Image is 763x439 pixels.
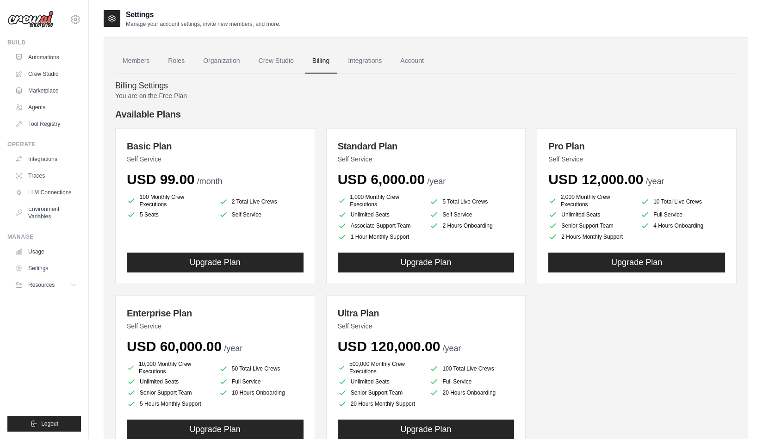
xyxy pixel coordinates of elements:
button: Upgrade Plan [548,253,725,272]
h3: Enterprise Plan [127,307,304,320]
a: Roles [161,49,192,74]
li: Unlimited Seats [127,377,211,386]
li: Senior Support Team [548,221,633,230]
span: USD 99.00 [127,172,195,187]
li: Full Service [640,210,725,219]
li: 100 Total Live Crews [429,362,514,375]
li: Unlimited Seats [548,210,633,219]
a: Integrations [341,49,389,74]
span: /month [197,177,223,186]
li: 1 Hour Monthly Support [338,232,422,241]
span: Resources [28,281,55,289]
li: Unlimited Seats [338,210,422,219]
span: /year [645,177,664,186]
li: 1,000 Monthly Crew Executions [338,193,422,208]
li: 10 Total Live Crews [640,195,725,208]
li: 2 Hours Monthly Support [548,232,633,241]
p: Manage your account settings, invite new members, and more. [126,20,280,28]
a: Environment Variables [11,202,81,224]
h4: Billing Settings [115,81,737,91]
li: Senior Support Team [338,388,422,397]
p: Self Service [127,322,304,331]
a: Organization [196,49,247,74]
a: Tool Registry [11,117,81,131]
h4: Available Plans [115,108,737,121]
p: Self Service [338,155,515,164]
a: Crew Studio [11,67,81,81]
li: Senior Support Team [127,388,211,397]
p: Self Service [338,322,515,331]
a: Integrations [11,152,81,167]
a: Billing [305,49,337,74]
li: Associate Support Team [338,221,422,230]
span: USD 120,000.00 [338,339,440,354]
div: Manage [7,233,81,241]
button: Resources [11,278,81,292]
li: Full Service [429,377,514,386]
span: Logout [41,420,58,427]
div: Build [7,39,81,46]
p: Self Service [548,155,725,164]
h2: Settings [126,9,280,20]
a: Crew Studio [251,49,301,74]
a: Members [115,49,157,74]
li: 50 Total Live Crews [219,362,304,375]
span: /year [224,344,242,353]
li: 5 Hours Monthly Support [127,399,211,408]
a: LLM Connections [11,185,81,200]
h3: Basic Plan [127,140,304,153]
li: 5 Total Live Crews [429,195,514,208]
li: 500,000 Monthly Crew Executions [338,360,422,375]
span: /year [427,177,446,186]
button: Upgrade Plan [338,253,515,272]
span: USD 6,000.00 [338,172,425,187]
span: USD 60,000.00 [127,339,222,354]
li: 20 Hours Onboarding [429,388,514,397]
li: Full Service [219,377,304,386]
li: 20 Hours Monthly Support [338,399,422,408]
a: Account [393,49,431,74]
li: 2 Total Live Crews [219,195,304,208]
li: 100 Monthly Crew Executions [127,193,211,208]
p: You are on the Free Plan [115,91,737,100]
a: Settings [11,261,81,276]
h3: Standard Plan [338,140,515,153]
span: /year [443,344,461,353]
a: Agents [11,100,81,115]
a: Traces [11,168,81,183]
li: 10,000 Monthly Crew Executions [127,360,211,375]
li: 2 Hours Onboarding [429,221,514,230]
li: 10 Hours Onboarding [219,388,304,397]
a: Automations [11,50,81,65]
h3: Pro Plan [548,140,725,153]
li: 5 Seats [127,210,211,219]
img: Logo [7,11,54,28]
p: Self Service [127,155,304,164]
li: Self Service [429,210,514,219]
li: Self Service [219,210,304,219]
h3: Ultra Plan [338,307,515,320]
li: 2,000 Monthly Crew Executions [548,193,633,208]
a: Usage [11,244,81,259]
span: USD 12,000.00 [548,172,643,187]
a: Marketplace [11,83,81,98]
button: Logout [7,416,81,432]
li: 4 Hours Onboarding [640,221,725,230]
div: Operate [7,141,81,148]
li: Unlimited Seats [338,377,422,386]
button: Upgrade Plan [127,253,304,272]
